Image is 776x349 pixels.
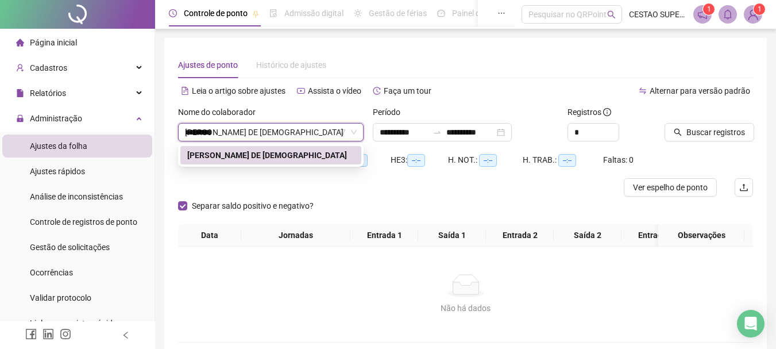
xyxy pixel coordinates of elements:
[178,154,276,167] div: Saldo total:
[369,9,427,18] span: Gestão de férias
[16,39,24,47] span: home
[16,89,24,97] span: file
[30,319,117,328] span: Link para registro rápido
[30,293,91,302] span: Validar protocolo
[373,87,381,95] span: history
[754,3,765,15] sup: Atualize o seu contato no menu Meus Dados
[674,128,682,136] span: search
[187,200,318,212] span: Separar saldo positivo e negativo?
[744,6,762,23] img: 84849
[350,154,368,167] span: --:--
[448,154,523,167] div: H. NOT.:
[30,217,137,227] span: Controle de registros de ponto
[269,9,277,17] span: file-done
[479,154,497,167] span: --:--
[373,106,408,118] label: Período
[30,141,87,151] span: Ajustes da folha
[220,154,238,167] span: --:--
[663,229,740,241] span: Observações
[185,124,357,141] span: JAQUELINE LIMA DE JESUS
[184,9,248,18] span: Controle de ponto
[292,154,310,167] span: --:--
[256,59,326,71] div: Histórico de ajustes
[30,38,77,47] span: Página inicial
[16,114,24,122] span: lock
[16,64,24,72] span: user-add
[30,89,66,98] span: Relatórios
[178,106,263,118] label: Nome do colaborador
[703,3,715,15] sup: 1
[418,224,486,247] th: Saída 1
[707,5,711,13] span: 1
[181,87,189,95] span: file-text
[43,328,54,340] span: linkedin
[192,302,739,315] div: Não há dados
[252,10,259,17] span: pushpin
[497,9,505,17] span: ellipsis
[629,8,686,21] span: CESTAO SUPERMERCADOS
[178,224,241,247] th: Data
[333,154,391,167] div: HE 2:
[30,243,110,252] span: Gestão de solicitações
[665,123,754,141] button: Buscar registros
[60,328,71,340] span: instagram
[192,86,285,95] span: Leia o artigo sobre ajustes
[391,154,448,167] div: HE 3:
[639,87,647,95] span: swap
[621,224,689,247] th: Entrada 3
[339,129,346,136] span: filter
[554,224,621,247] th: Saída 2
[603,108,611,116] span: info-circle
[122,331,130,339] span: left
[452,9,497,18] span: Painel do DP
[384,86,431,95] span: Faça um tour
[686,126,745,139] span: Buscar registros
[486,224,554,247] th: Entrada 2
[697,9,708,20] span: notification
[758,5,762,13] span: 1
[284,9,343,18] span: Admissão digital
[30,167,85,176] span: Ajustes rápidos
[624,178,717,197] button: Ver espelho de ponto
[276,154,333,167] div: HE 1:
[633,181,708,194] span: Ver espelho de ponto
[241,224,350,247] th: Jornadas
[350,224,418,247] th: Entrada 1
[607,10,616,19] span: search
[723,9,733,20] span: bell
[603,155,634,164] span: Faltas: 0
[178,59,238,71] div: Ajustes de ponto
[30,63,67,72] span: Cadastros
[523,154,603,167] div: H. TRAB.:
[739,183,748,192] span: upload
[737,310,765,338] div: Open Intercom Messenger
[308,86,361,95] span: Assista o vídeo
[433,128,442,137] span: to
[30,192,123,201] span: Análise de inconsistências
[567,106,611,118] span: Registros
[407,154,425,167] span: --:--
[297,87,305,95] span: youtube
[658,224,744,247] th: Observações
[437,9,445,17] span: dashboard
[30,114,82,123] span: Administração
[30,268,73,277] span: Ocorrências
[354,9,362,17] span: sun
[169,9,177,17] span: clock-circle
[433,128,442,137] span: swap-right
[558,154,576,167] span: --:--
[650,86,750,95] span: Alternar para versão padrão
[25,328,37,340] span: facebook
